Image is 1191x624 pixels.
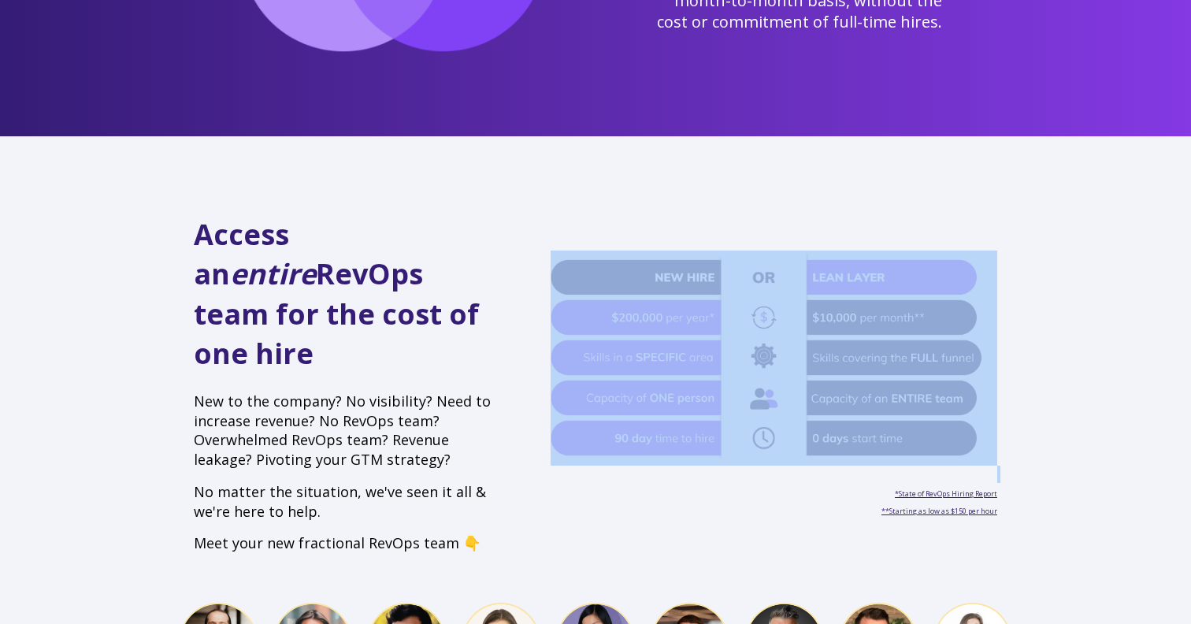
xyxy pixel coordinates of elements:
[194,482,498,522] p: No matter the situation, we've seen it all & we're here to help.
[194,392,498,470] p: New to the company? No visibility? Need to increase revenue? No RevOps team? Overwhelmed RevOps t...
[194,533,498,553] p: Meet your new fractional RevOps team 👇
[230,254,316,293] em: entire
[895,488,997,499] a: *State of RevOps Hiring Report
[194,215,479,373] span: Access an RevOps team for the cost of one hire
[881,506,997,516] a: **Starting as low as $150 per hour
[551,251,997,462] img: Revenue Operations Fractional Services side by side Comparison hiring internally vs us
